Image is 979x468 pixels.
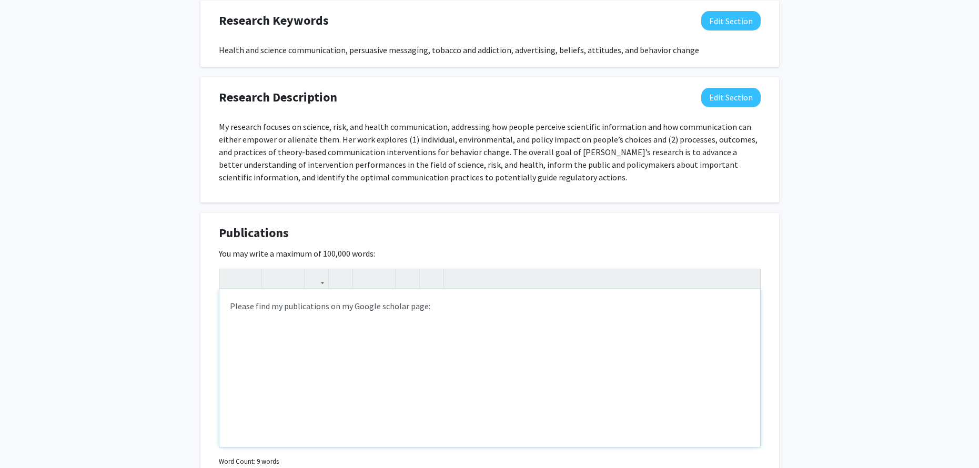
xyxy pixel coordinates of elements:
[701,88,761,107] button: Edit Research Description
[398,269,417,288] button: Remove format
[219,11,329,30] span: Research Keywords
[422,269,441,288] button: Insert horizontal rule
[374,269,392,288] button: Ordered list
[240,269,259,288] button: Emphasis (Ctrl + I)
[8,421,45,460] iframe: Chat
[331,269,350,288] button: Insert Image
[307,269,326,288] button: Link
[219,247,375,260] label: You may write a maximum of 100,000 words:
[219,120,761,184] p: My research focuses on science, risk, and health communication, addressing how people perceive sc...
[283,269,301,288] button: Subscript
[219,456,279,466] small: Word Count: 9 words
[265,269,283,288] button: Superscript
[219,88,337,107] span: Research Description
[219,289,760,447] div: Note to users with screen readers: Please deactivate our accessibility plugin for this page as it...
[219,44,761,56] div: Health and science communication, persuasive messaging, tobacco and addiction, advertising, belie...
[739,269,758,288] button: Fullscreen
[356,269,374,288] button: Unordered list
[222,269,240,288] button: Strong (Ctrl + B)
[701,11,761,30] button: Edit Research Keywords
[219,223,289,242] span: Publications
